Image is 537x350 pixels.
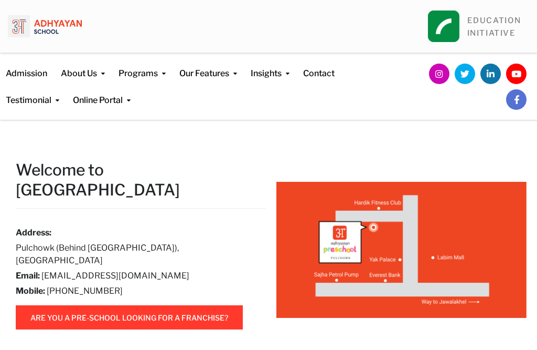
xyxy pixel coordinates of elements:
img: logo [8,8,82,45]
a: About Us [61,53,105,80]
a: Online Portal [73,80,131,107]
img: square_leapfrog [428,11,459,42]
a: EDUCATIONINITIATIVE [467,16,521,38]
strong: Mobile: [16,286,45,296]
a: Insights [251,53,289,80]
img: image (1) [276,182,527,318]
a: Testimonial [6,80,59,107]
a: Admission [6,53,47,80]
a: [EMAIL_ADDRESS][DOMAIN_NAME] [41,271,189,281]
a: Contact [303,53,335,80]
strong: Email: [16,271,40,281]
button: are you a pre-school looking for a franchise? [16,305,243,330]
strong: Address: [16,228,51,238]
a: [PHONE_NUMBER] [47,286,123,296]
a: Programs [119,53,166,80]
h2: Welcome to [GEOGRAPHIC_DATA] [16,160,266,200]
a: Our Features [179,53,237,80]
h6: Pulchowk (Behind [GEOGRAPHIC_DATA]), [GEOGRAPHIC_DATA] [16,242,250,267]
